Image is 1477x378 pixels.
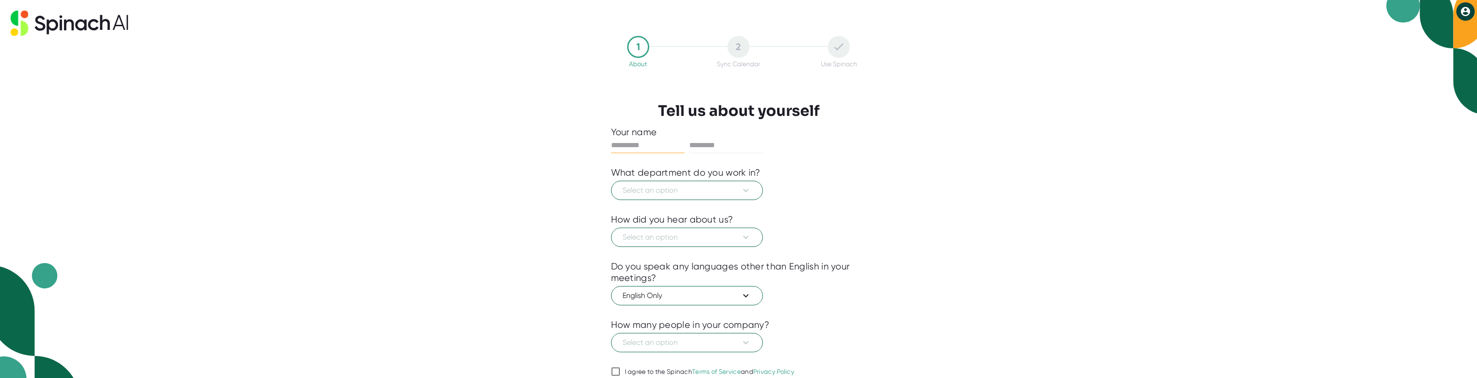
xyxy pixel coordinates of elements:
div: Your name [611,126,866,138]
a: Terms of Service [692,368,741,375]
div: How did you hear about us? [611,214,733,225]
div: 1 [627,36,649,58]
span: Select an option [623,185,751,196]
div: I agree to the Spinach and [625,368,795,376]
div: About [629,60,647,68]
button: Select an option [611,181,763,200]
button: Select an option [611,333,763,352]
button: English Only [611,286,763,305]
span: Select an option [623,232,751,243]
span: English Only [623,290,751,301]
h3: Tell us about yourself [658,102,819,120]
div: Use Spinach [821,60,857,68]
span: Select an option [623,337,751,348]
a: Privacy Policy [753,368,794,375]
button: Select an option [611,228,763,247]
div: Do you speak any languages other than English in your meetings? [611,261,866,284]
div: Sync Calendar [717,60,760,68]
div: How many people in your company? [611,319,770,331]
div: 2 [727,36,750,58]
div: What department do you work in? [611,167,761,178]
